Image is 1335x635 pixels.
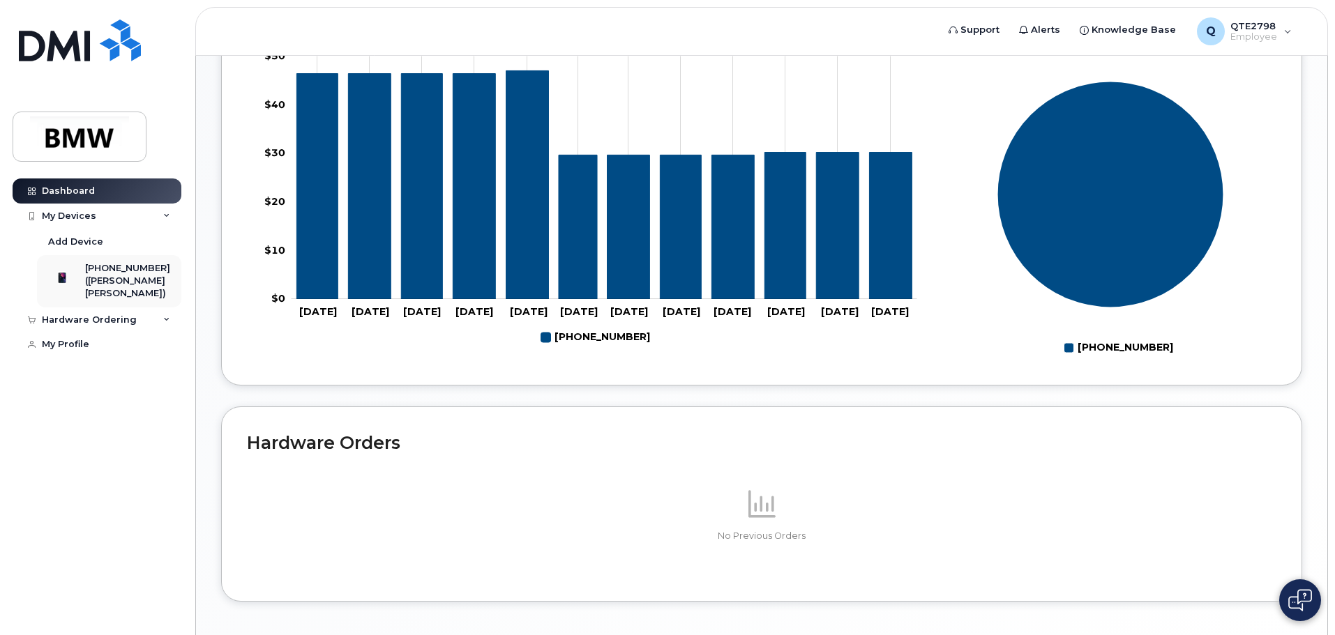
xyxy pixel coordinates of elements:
[560,305,598,318] tspan: [DATE]
[714,305,751,318] tspan: [DATE]
[997,81,1224,307] g: Series
[1288,589,1312,611] img: Open chat
[264,146,285,159] tspan: $30
[403,305,441,318] tspan: [DATE]
[296,70,912,299] g: 864-308-9242
[1230,31,1277,43] span: Employee
[264,49,917,349] g: Chart
[352,305,389,318] tspan: [DATE]
[247,432,1276,453] h2: Hardware Orders
[264,49,285,62] tspan: $50
[767,305,805,318] tspan: [DATE]
[1070,16,1186,44] a: Knowledge Base
[1206,23,1216,40] span: Q
[1064,336,1173,360] g: Legend
[264,243,285,256] tspan: $10
[821,305,859,318] tspan: [DATE]
[871,305,909,318] tspan: [DATE]
[541,326,650,349] g: 864-308-9242
[997,81,1224,359] g: Chart
[271,292,285,305] tspan: $0
[1187,17,1302,45] div: QTE2798
[663,305,700,318] tspan: [DATE]
[1031,23,1060,37] span: Alerts
[960,23,1000,37] span: Support
[247,530,1276,542] p: No Previous Orders
[1092,23,1176,37] span: Knowledge Base
[939,16,1009,44] a: Support
[541,326,650,349] g: Legend
[610,305,648,318] tspan: [DATE]
[264,195,285,208] tspan: $20
[1009,16,1070,44] a: Alerts
[1230,20,1277,31] span: QTE2798
[299,305,337,318] tspan: [DATE]
[264,98,285,110] tspan: $40
[455,305,493,318] tspan: [DATE]
[510,305,548,318] tspan: [DATE]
